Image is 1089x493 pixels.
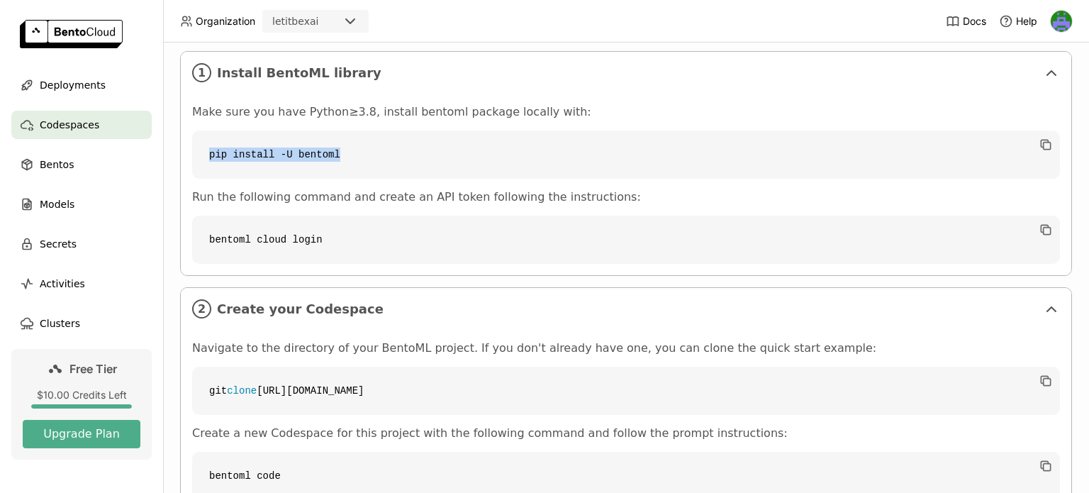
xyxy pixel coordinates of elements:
span: Models [40,196,74,213]
div: 1Install BentoML library [181,52,1071,94]
i: 1 [192,63,211,82]
div: 2Create your Codespace [181,288,1071,330]
a: Deployments [11,71,152,99]
img: logo [20,20,123,48]
a: Bentos [11,150,152,179]
span: Help [1016,15,1037,28]
a: Models [11,190,152,218]
a: Free Tier$10.00 Credits LeftUpgrade Plan [11,349,152,460]
span: Secrets [40,236,77,253]
a: Activities [11,270,152,298]
span: Bentos [40,156,74,173]
code: bentoml cloud login [192,216,1060,264]
a: Docs [946,14,986,28]
p: Make sure you have Python≥3.8, install bentoml package locally with: [192,105,1060,119]
button: Upgrade Plan [23,420,140,448]
p: Run the following command and create an API token following the instructions: [192,190,1060,204]
code: git [URL][DOMAIN_NAME] [192,367,1060,415]
span: Docs [963,15,986,28]
p: Create a new Codespace for this project with the following command and follow the prompt instruct... [192,426,1060,441]
p: Navigate to the directory of your BentoML project. If you don't already have one, you can clone t... [192,341,1060,355]
span: Install BentoML library [217,65,1037,81]
span: Free Tier [69,362,117,376]
a: Secrets [11,230,152,258]
code: pip install -U bentoml [192,131,1060,179]
span: Activities [40,275,85,292]
div: letitbexai [272,14,318,28]
span: Codespaces [40,116,99,133]
i: 2 [192,299,211,318]
div: Help [999,14,1037,28]
span: Clusters [40,315,80,332]
span: Organization [196,15,255,28]
span: Deployments [40,77,106,94]
span: Create your Codespace [217,301,1037,317]
img: Venkata Simhadri Thirunagiri [1051,11,1072,32]
input: Selected letitbexai. [320,15,321,29]
a: Codespaces [11,111,152,139]
a: Clusters [11,309,152,338]
span: clone [227,385,257,397]
div: $10.00 Credits Left [23,389,140,401]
